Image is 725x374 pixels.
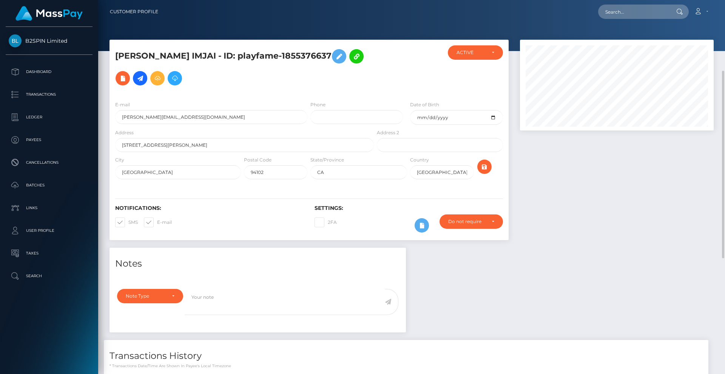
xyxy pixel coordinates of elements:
a: Customer Profile [110,4,158,20]
label: Country [410,157,429,163]
a: Ledger [6,108,93,127]
a: Batches [6,176,93,195]
label: 2FA [315,217,337,227]
p: Ledger [9,112,89,123]
div: ACTIVE [457,50,486,56]
h5: [PERSON_NAME] IMJAI - ID: playfame-1855376637 [115,45,370,89]
input: Search... [598,5,669,19]
p: Dashboard [9,66,89,78]
a: Transactions [6,85,93,104]
p: Links [9,202,89,214]
p: Batches [9,180,89,191]
label: Address 2 [377,129,399,136]
img: B2SPIN Limited [9,34,22,47]
a: Payees [6,130,93,149]
div: Note Type [126,293,166,299]
h6: Notifications: [115,205,303,211]
button: Do not require [440,214,503,229]
label: Postal Code [244,157,271,163]
a: User Profile [6,221,93,240]
img: MassPay Logo [15,6,83,21]
label: E-mail [115,101,130,108]
button: Note Type [117,289,183,303]
h4: Transactions History [110,349,703,363]
button: ACTIVE [448,45,503,60]
a: Initiate Payout [133,71,147,85]
h6: Settings: [315,205,503,211]
p: * Transactions date/time are shown in payee's local timezone [110,363,703,369]
label: SMS [115,217,138,227]
label: Address [115,129,134,136]
p: Transactions [9,89,89,100]
a: Search [6,267,93,286]
a: Cancellations [6,153,93,172]
h4: Notes [115,257,400,270]
a: Dashboard [6,62,93,81]
label: Date of Birth [410,101,439,108]
p: Payees [9,134,89,146]
p: User Profile [9,225,89,236]
p: Taxes [9,248,89,259]
label: City [115,157,124,163]
a: Links [6,199,93,217]
span: B2SPIN Limited [6,37,93,44]
p: Cancellations [9,157,89,168]
a: Taxes [6,244,93,263]
label: Phone [310,101,325,108]
label: E-mail [144,217,172,227]
label: State/Province [310,157,344,163]
p: Search [9,270,89,282]
div: Do not require [448,219,486,225]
